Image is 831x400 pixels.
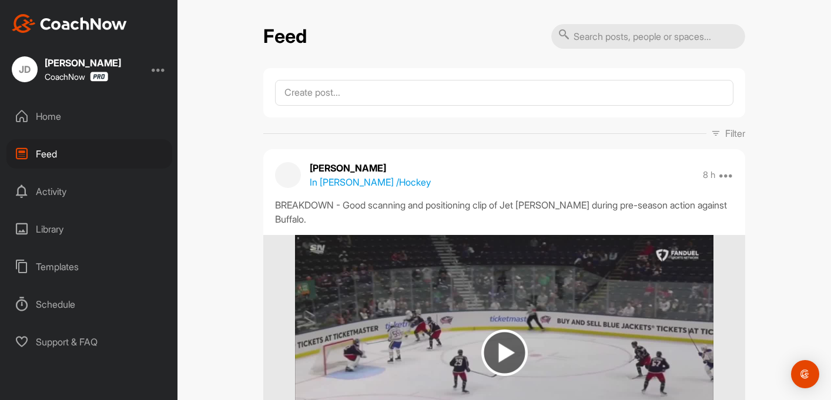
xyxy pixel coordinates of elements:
div: Feed [6,139,172,169]
div: BREAKDOWN - Good scanning and positioning clip of Jet [PERSON_NAME] during pre-season action agai... [275,198,733,226]
div: Open Intercom Messenger [791,360,819,388]
div: Home [6,102,172,131]
div: Library [6,214,172,244]
p: In [PERSON_NAME] / Hockey [310,175,431,189]
img: CoachNow Pro [90,72,108,82]
div: [PERSON_NAME] [45,58,121,68]
div: Activity [6,177,172,206]
div: Templates [6,252,172,281]
h2: Feed [263,25,307,48]
div: JD [12,56,38,82]
p: [PERSON_NAME] [310,161,431,175]
div: CoachNow [45,72,108,82]
input: Search posts, people or spaces... [551,24,745,49]
div: Schedule [6,290,172,319]
p: Filter [725,126,745,140]
img: CoachNow [12,14,127,33]
img: play [481,330,528,376]
div: Support & FAQ [6,327,172,357]
p: 8 h [703,169,715,181]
